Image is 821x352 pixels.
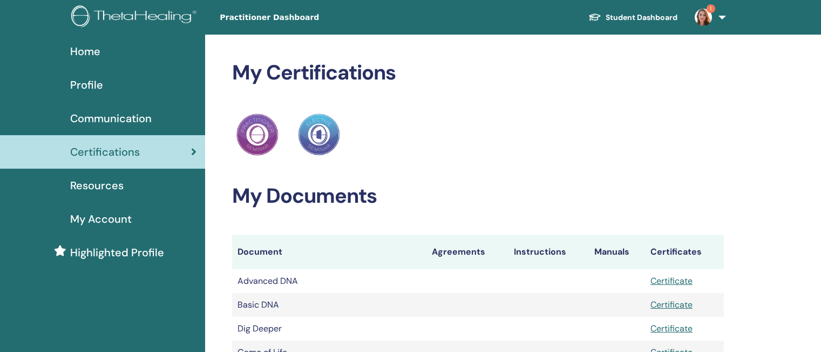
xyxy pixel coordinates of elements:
[71,5,200,30] img: logo.png
[650,323,693,334] a: Certificate
[70,211,132,227] span: My Account
[232,317,426,341] td: Dig Deeper
[232,293,426,317] td: Basic DNA
[695,9,712,26] img: default.jpg
[707,4,715,13] span: 1
[650,299,693,310] a: Certificate
[645,235,724,269] th: Certificates
[298,114,340,156] img: Practitioner
[232,61,724,85] h2: My Certifications
[508,235,589,269] th: Instructions
[70,77,103,93] span: Profile
[232,235,426,269] th: Document
[70,43,100,59] span: Home
[426,235,508,269] th: Agreements
[220,12,382,23] span: Practitioner Dashboard
[70,177,124,194] span: Resources
[70,244,164,261] span: Highlighted Profile
[650,275,693,287] a: Certificate
[232,184,724,209] h2: My Documents
[580,8,686,28] a: Student Dashboard
[232,269,426,293] td: Advanced DNA
[70,110,152,127] span: Communication
[589,235,645,269] th: Manuals
[70,144,140,160] span: Certifications
[236,114,279,156] img: Practitioner
[588,12,601,22] img: graduation-cap-white.svg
